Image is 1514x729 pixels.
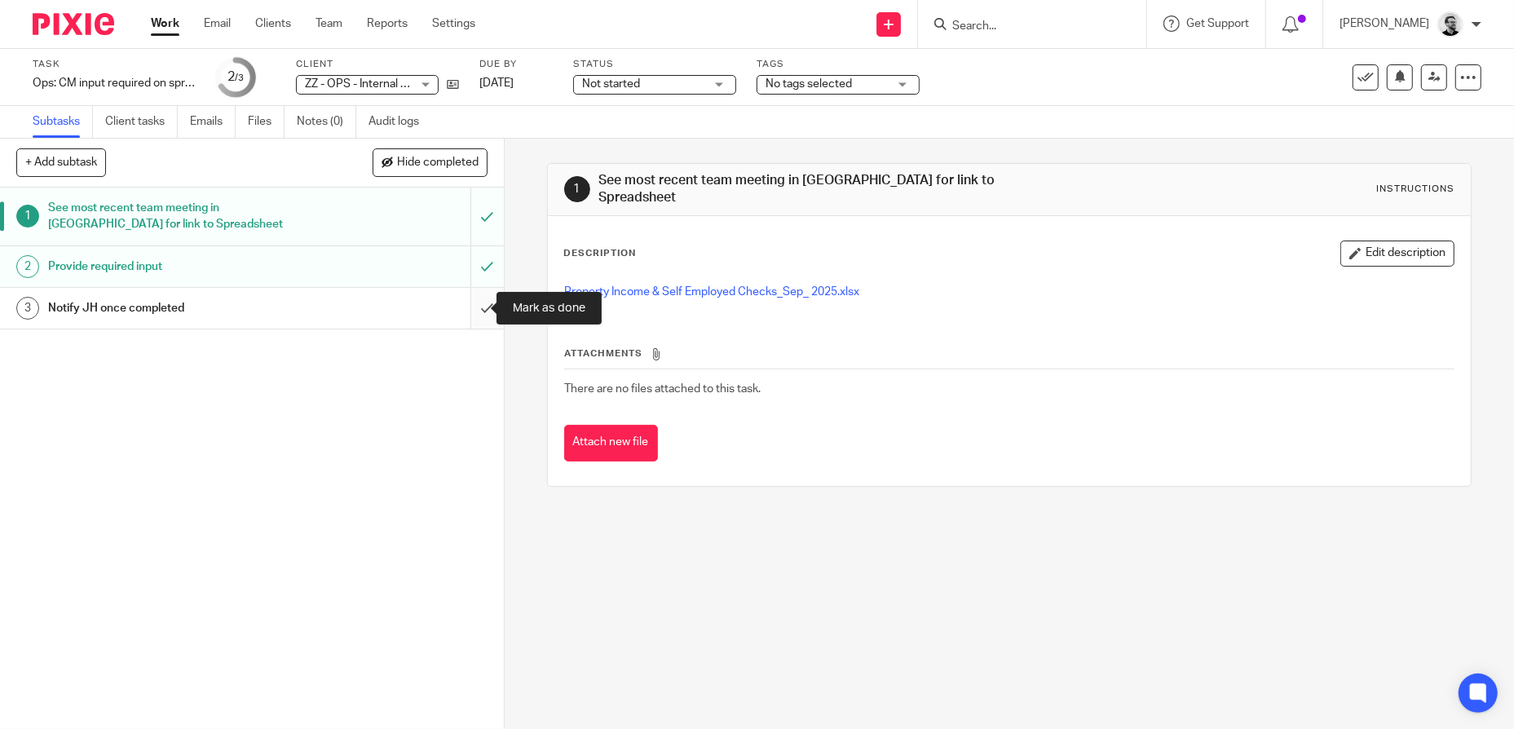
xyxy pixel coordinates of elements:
[565,383,761,395] span: There are no files attached to this task.
[397,157,479,170] span: Hide completed
[305,78,422,90] span: ZZ - OPS - Internal Ops
[255,15,291,32] a: Clients
[565,349,643,358] span: Attachments
[564,247,637,260] p: Description
[48,296,319,320] h1: Notify JH once completed
[296,58,459,71] label: Client
[1437,11,1463,38] img: Jack_2025.jpg
[369,106,431,138] a: Audit logs
[316,15,342,32] a: Team
[227,68,244,86] div: 2
[367,15,408,32] a: Reports
[598,172,1044,207] h1: See most recent team meeting in [GEOGRAPHIC_DATA] for link to Spreadsheet
[16,148,106,176] button: + Add subtask
[432,15,475,32] a: Settings
[1340,15,1429,32] p: [PERSON_NAME]
[33,106,93,138] a: Subtasks
[105,106,178,138] a: Client tasks
[1376,183,1454,196] div: Instructions
[48,196,319,237] h1: See most recent team meeting in [GEOGRAPHIC_DATA] for link to Spreadsheet
[1186,18,1249,29] span: Get Support
[582,78,640,90] span: Not started
[33,58,196,71] label: Task
[297,106,356,138] a: Notes (0)
[951,20,1097,34] input: Search
[48,254,319,279] h1: Provide required input
[16,255,39,278] div: 2
[479,58,553,71] label: Due by
[573,58,736,71] label: Status
[248,106,285,138] a: Files
[564,176,590,202] div: 1
[766,78,852,90] span: No tags selected
[33,13,114,35] img: Pixie
[565,286,860,298] a: Property Income & Self Employed Checks_Sep_ 2025.xlsx
[235,73,244,82] small: /3
[16,297,39,320] div: 3
[190,106,236,138] a: Emails
[151,15,179,32] a: Work
[479,77,514,89] span: [DATE]
[33,75,196,91] div: Ops: CM input required on spready
[757,58,920,71] label: Tags
[204,15,231,32] a: Email
[16,205,39,228] div: 1
[1340,241,1454,267] button: Edit description
[564,425,658,462] button: Attach new file
[373,148,488,176] button: Hide completed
